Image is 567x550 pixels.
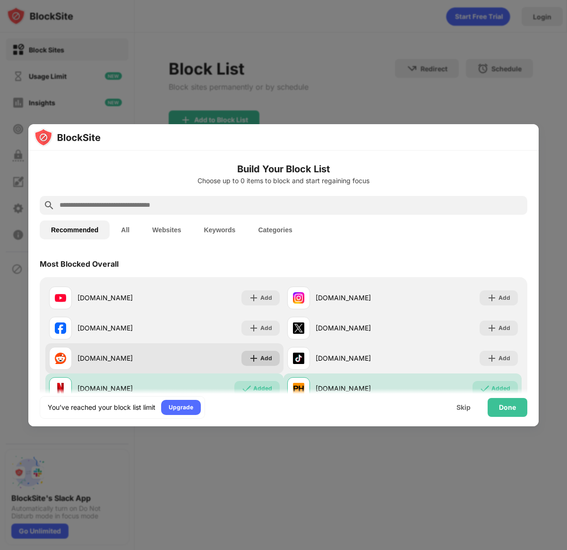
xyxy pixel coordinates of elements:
img: favicons [55,383,66,394]
div: Most Blocked Overall [40,259,119,269]
button: Keywords [192,220,247,239]
div: Add [260,323,272,333]
div: Upgrade [169,403,193,412]
img: favicons [293,292,304,304]
button: Categories [247,220,303,239]
button: Recommended [40,220,110,239]
div: [DOMAIN_NAME] [77,323,164,333]
div: [DOMAIN_NAME] [316,323,403,333]
img: favicons [293,353,304,364]
img: favicons [55,322,66,334]
div: [DOMAIN_NAME] [316,383,403,393]
div: Add [498,323,510,333]
button: Websites [141,220,192,239]
img: logo-blocksite.svg [34,128,101,147]
div: You’ve reached your block list limit [48,403,155,412]
button: All [110,220,141,239]
div: [DOMAIN_NAME] [77,353,164,363]
img: favicons [293,383,304,394]
div: Skip [456,404,471,411]
div: Done [499,404,516,411]
h6: Build Your Block List [40,162,527,176]
img: favicons [293,322,304,334]
div: Added [491,384,510,393]
div: [DOMAIN_NAME] [316,353,403,363]
div: Choose up to 0 items to block and start regaining focus [40,177,527,185]
div: Added [253,384,272,393]
img: search.svg [43,200,55,211]
div: [DOMAIN_NAME] [316,293,403,303]
div: Add [498,354,510,363]
div: Add [260,293,272,303]
div: Add [260,354,272,363]
div: Add [498,293,510,303]
img: favicons [55,353,66,364]
div: [DOMAIN_NAME] [77,383,164,393]
div: [DOMAIN_NAME] [77,293,164,303]
img: favicons [55,292,66,304]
